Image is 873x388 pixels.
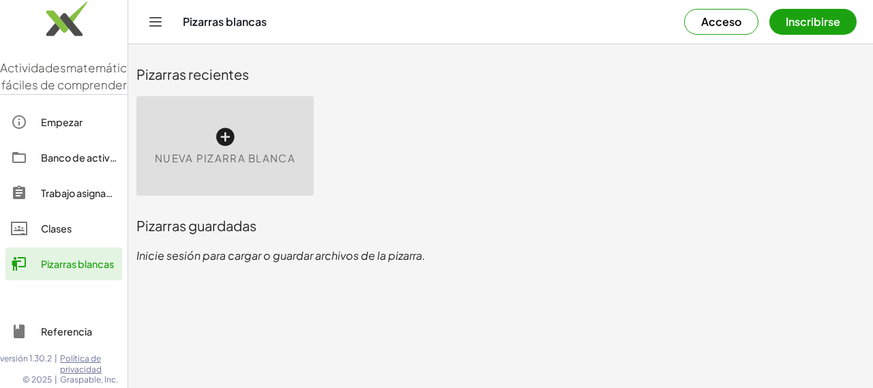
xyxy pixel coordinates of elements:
[145,11,166,33] button: Cambiar navegación
[5,248,122,280] a: Pizarras blancas
[55,374,57,385] font: |
[41,222,72,235] font: Clases
[55,353,57,363] font: |
[23,374,52,385] font: © 2025
[1,60,140,93] font: matemáticas fáciles de comprender
[5,315,122,348] a: Referencia
[136,65,249,83] font: Pizarras recientes
[5,177,122,209] a: Trabajo asignado
[41,116,83,128] font: Empezar
[136,217,256,234] font: Pizarras guardadas
[155,151,295,164] font: Nueva pizarra blanca
[5,106,122,138] a: Empezar
[41,187,119,199] font: Trabajo asignado
[5,212,122,245] a: Clases
[41,258,114,270] font: Pizarras blancas
[60,353,102,374] font: Política de privacidad
[5,141,122,174] a: Banco de actividades
[786,14,840,29] font: Inscribirse
[684,9,758,35] button: Acceso
[60,353,128,374] a: Política de privacidad
[136,248,426,263] font: Inicie sesión para cargar o guardar archivos de la pizarra.
[60,374,118,385] font: Graspable, Inc.
[41,325,92,338] font: Referencia
[769,9,857,35] button: Inscribirse
[701,14,741,29] font: Acceso
[41,151,142,164] font: Banco de actividades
